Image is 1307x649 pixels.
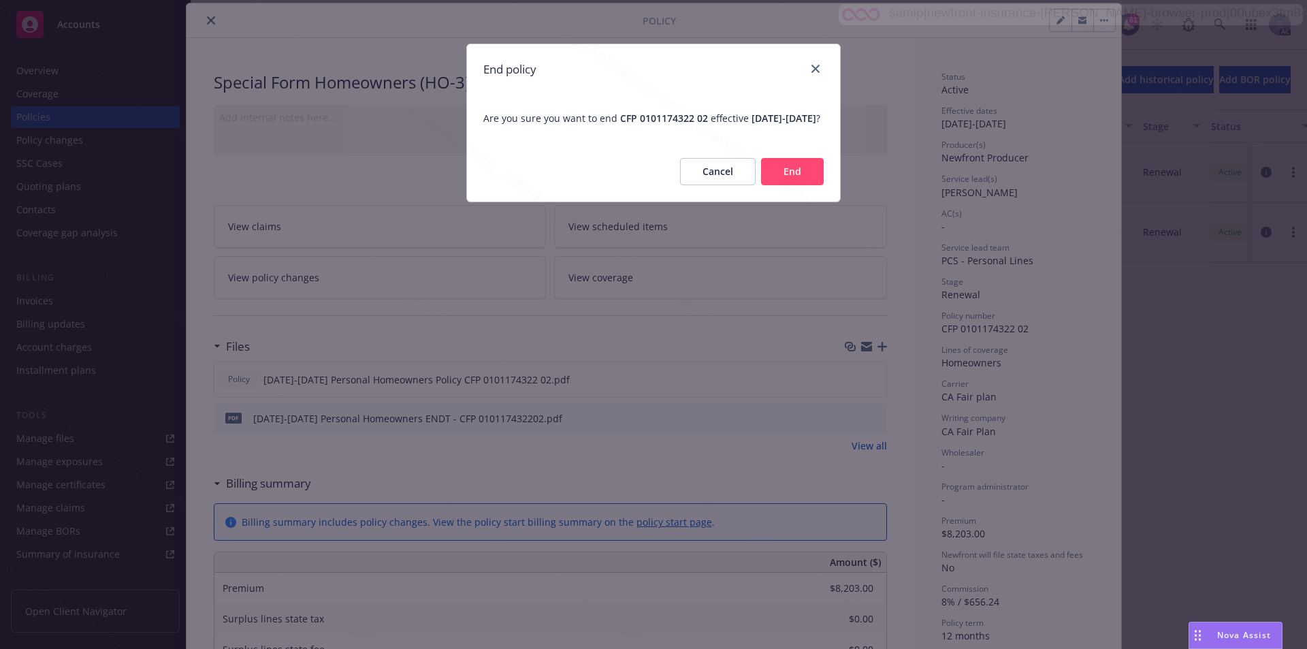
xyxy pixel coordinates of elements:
[752,112,816,125] span: [DATE] - [DATE]
[1217,629,1271,641] span: Nova Assist
[1189,622,1206,648] div: Drag to move
[680,158,756,185] button: Cancel
[807,61,824,77] a: close
[761,158,824,185] button: End
[1189,622,1282,649] button: Nova Assist
[620,112,708,125] span: CFP 0101174322 02
[467,95,840,142] span: Are you sure you want to end effective ?
[483,61,536,78] h1: End policy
